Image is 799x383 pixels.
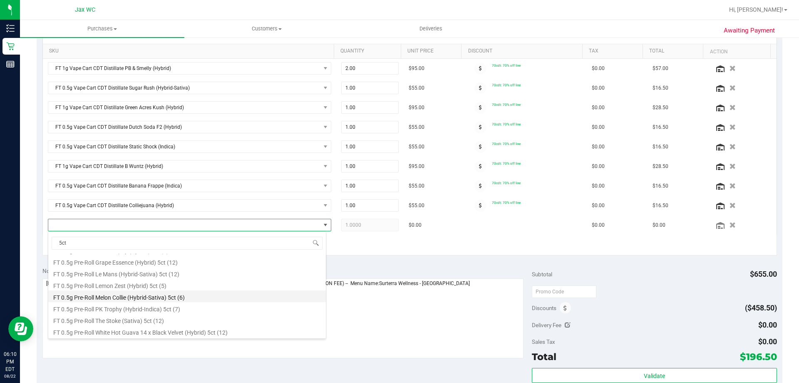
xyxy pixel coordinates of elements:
span: 70cdt: 70% off line [492,103,521,107]
span: $196.50 [740,351,777,363]
input: 1.00 [342,141,399,153]
span: Jax WC [75,6,95,13]
span: $0.00 [592,163,605,170]
span: $0.00 [758,337,777,346]
span: $655.00 [750,270,777,278]
span: $0.00 [592,202,605,210]
span: Awaiting Payment [724,26,775,35]
span: 70cdt: 70% off line [492,200,521,205]
span: $95.00 [409,104,424,112]
a: SKU [49,48,331,55]
span: $28.50 [653,104,668,112]
span: FT 0.5g Vape Cart CDT Distillate Banana Frappe (Indica) [48,180,320,192]
span: NO DATA FOUND [48,62,331,75]
span: $55.00 [409,143,424,151]
span: FT 1g Vape Cart CDT Distillate PB & Smelly (Hybrid) [48,63,320,74]
iframe: Resource center [8,316,33,341]
a: Deliveries [349,20,513,38]
a: Quantity [340,48,398,55]
a: Discount [468,48,579,55]
span: $0.00 [592,104,605,112]
p: 08/22 [4,373,16,379]
input: 1.00 [342,82,399,94]
span: Total [532,351,556,363]
span: $57.00 [653,65,668,73]
input: 1.00 [342,200,399,211]
span: $95.00 [409,163,424,170]
span: FT 1g Vape Cart CDT Distillate B Wuntz (Hybrid) [48,160,320,172]
span: Delivery Fee [532,322,561,328]
span: $95.00 [409,65,424,73]
span: $0.00 [592,123,605,131]
inline-svg: Retail [6,42,15,50]
span: $0.00 [592,221,605,229]
span: FT 0.5g Vape Cart CDT Distillate Dutch Soda F2 (Hybrid) [48,121,320,133]
span: $16.50 [653,143,668,151]
span: NO DATA FOUND [48,140,331,153]
input: 1.00 [342,121,399,133]
span: 70cdt: 70% off line [492,161,521,165]
p: 06:10 PM EDT [4,350,16,373]
span: $55.00 [409,84,424,92]
a: Tax [589,48,640,55]
span: Sales Tax [532,338,555,345]
span: Subtotal [532,271,552,278]
input: 1.00 [342,180,399,192]
inline-svg: Reports [6,60,15,68]
span: $28.50 [653,163,668,170]
span: FT 1g Vape Cart CDT Distillate Green Acres Kush (Hybrid) [48,102,320,113]
span: $16.50 [653,123,668,131]
span: ($458.50) [745,303,777,312]
span: $0.00 [592,84,605,92]
span: $0.00 [592,65,605,73]
a: Unit Price [407,48,458,55]
span: FT 0.5g Vape Cart CDT Distillate Sugar Rush (Hybrid-Sativa) [48,82,320,94]
span: NO DATA FOUND [48,121,331,133]
input: 1.00 [342,160,399,172]
span: $16.50 [653,182,668,190]
span: Hi, [PERSON_NAME]! [729,6,783,13]
span: $16.50 [653,202,668,210]
i: Edit Delivery Fee [565,322,571,328]
span: Customers [185,25,348,33]
span: NO DATA FOUND [48,101,331,114]
span: $0.00 [592,143,605,151]
span: 70cdt: 70% off line [492,142,521,146]
span: Validate [644,373,665,379]
a: Purchases [20,20,184,38]
span: NO DATA FOUND [48,82,331,94]
span: 70cdt: 70% off line [492,122,521,126]
span: NO DATA FOUND [48,180,331,192]
span: $16.50 [653,84,668,92]
span: 70cdt: 70% off line [492,83,521,87]
input: Promo Code [532,285,596,298]
span: $55.00 [409,202,424,210]
a: Customers [184,20,349,38]
span: FT 0.5g Vape Cart CDT Distillate Static Shock (Indica) [48,141,320,153]
span: $55.00 [409,182,424,190]
span: Deliveries [408,25,454,33]
span: $0.00 [409,221,422,229]
button: Validate [532,368,777,383]
input: 2.00 [342,63,399,74]
span: $0.00 [758,320,777,329]
span: NO DATA FOUND [48,160,331,173]
span: $0.00 [653,221,665,229]
span: Notes (optional) [42,268,83,274]
span: Discounts [532,300,556,315]
inline-svg: Inventory [6,24,15,33]
span: Purchases [20,25,184,33]
th: Action [703,44,770,59]
span: $0.00 [592,182,605,190]
a: Total [649,48,700,55]
span: $55.00 [409,123,424,131]
span: 70cdt: 70% off line [492,181,521,185]
span: NO DATA FOUND [48,199,331,212]
span: FT 0.5g Vape Cart CDT Distillate Colliejuana (Hybrid) [48,200,320,211]
input: 1.00 [342,102,399,113]
span: 70cdt: 70% off line [492,63,521,68]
